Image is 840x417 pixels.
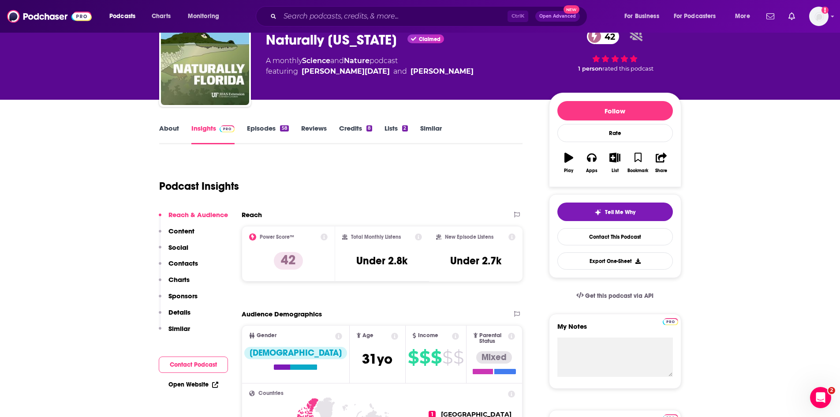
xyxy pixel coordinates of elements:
div: Apps [586,168,597,173]
p: Sponsors [168,292,198,300]
p: Contacts [168,259,198,267]
div: 58 [280,125,288,131]
svg: Add a profile image [821,7,829,14]
div: Share [655,168,667,173]
span: Podcasts [109,10,135,23]
button: Similar [159,324,190,341]
span: featuring [266,66,474,77]
div: Mixed [476,351,512,364]
span: Logged in as WesBurdett [809,7,829,26]
span: For Podcasters [674,10,716,23]
p: Charts [168,275,190,284]
div: Play [564,168,573,173]
a: InsightsPodchaser Pro [191,124,235,144]
h1: Podcast Insights [159,180,239,193]
h2: Total Monthly Listens [351,234,401,240]
label: My Notes [557,322,673,338]
a: Nature [344,56,370,65]
img: Podchaser - Follow, Share and Rate Podcasts [7,8,92,25]
span: $ [419,350,430,364]
p: Social [168,243,188,252]
span: For Business [624,10,659,23]
span: 2 [828,387,835,394]
button: Sponsors [159,292,198,308]
span: Ctrl K [508,11,528,22]
a: About [159,124,179,144]
button: open menu [182,9,231,23]
span: $ [453,350,463,364]
img: Naturally Florida [161,17,249,105]
h2: Reach [242,210,262,219]
p: Details [168,308,190,316]
span: Monitoring [188,10,219,23]
span: 42 [596,29,620,44]
img: tell me why sparkle [594,209,601,216]
span: New [564,5,579,14]
a: Show notifications dropdown [785,9,799,24]
span: and [393,66,407,77]
button: Reach & Audience [159,210,228,227]
div: Rate [557,124,673,142]
a: Get this podcast via API [569,285,661,307]
span: 1 person [578,65,602,72]
button: Contact Podcast [159,357,228,373]
a: Science [302,56,330,65]
p: Reach & Audience [168,210,228,219]
button: open menu [668,9,729,23]
div: Bookmark [627,168,648,173]
span: Charts [152,10,171,23]
button: List [603,147,626,179]
a: Pro website [663,317,678,325]
span: rated this podcast [602,65,653,72]
img: Podchaser Pro [663,318,678,325]
div: A monthly podcast [266,56,474,77]
h3: Under 2.8k [356,254,407,267]
button: Open AdvancedNew [535,11,580,22]
a: Charts [146,9,176,23]
button: open menu [729,9,761,23]
h2: Power Score™ [260,234,294,240]
img: Podchaser Pro [220,125,235,132]
button: Share [650,147,672,179]
a: Similar [420,124,442,144]
a: Open Website [168,381,218,388]
p: 42 [274,252,303,270]
button: Charts [159,275,190,292]
button: Content [159,227,194,243]
button: Apps [580,147,603,179]
p: Similar [168,324,190,333]
button: Export One-Sheet [557,252,673,270]
span: Claimed [419,37,441,41]
a: Shannon Carnevale [302,66,390,77]
a: Contact This Podcast [557,228,673,245]
button: open menu [103,9,147,23]
span: Tell Me Why [605,209,635,216]
a: 42 [587,29,620,44]
a: Show notifications dropdown [763,9,778,24]
a: Episodes58 [247,124,288,144]
button: Show profile menu [809,7,829,26]
div: [DEMOGRAPHIC_DATA] [244,347,347,359]
button: Bookmark [627,147,650,179]
a: Reviews [301,124,327,144]
button: Social [159,243,188,259]
h2: New Episode Listens [445,234,493,240]
span: 31 yo [362,350,392,368]
button: Play [557,147,580,179]
span: Gender [257,333,276,338]
a: Credits8 [339,124,372,144]
button: Follow [557,101,673,120]
a: Lists2 [385,124,407,144]
input: Search podcasts, credits, & more... [280,9,508,23]
span: Open Advanced [539,14,576,19]
div: 42 1 personrated this podcast [549,23,681,78]
span: and [330,56,344,65]
span: Age [362,333,373,338]
span: Income [418,333,438,338]
span: $ [431,350,441,364]
iframe: Intercom live chat [810,387,831,408]
h2: Audience Demographics [242,310,322,318]
img: User Profile [809,7,829,26]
